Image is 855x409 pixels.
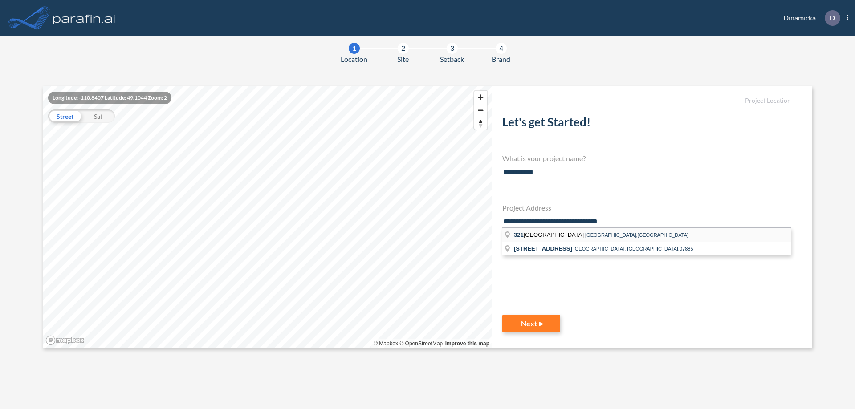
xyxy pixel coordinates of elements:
div: Longitude: -110.8407 Latitude: 49.1044 Zoom: 2 [48,92,171,104]
button: Zoom in [474,91,487,104]
span: Site [397,54,409,65]
a: OpenStreetMap [399,340,443,347]
a: Mapbox homepage [45,335,85,345]
a: Mapbox [374,340,398,347]
div: Sat [81,109,115,123]
h4: Project Address [502,203,791,212]
h2: Let's get Started! [502,115,791,133]
span: Location [341,54,367,65]
a: Improve this map [445,340,489,347]
div: 3 [447,43,458,54]
div: 2 [398,43,409,54]
div: Street [48,109,81,123]
img: logo [51,9,117,27]
div: 4 [496,43,507,54]
span: Setback [440,54,464,65]
span: 321 [514,231,524,238]
span: [GEOGRAPHIC_DATA] [514,231,585,238]
span: [GEOGRAPHIC_DATA], [GEOGRAPHIC_DATA],07885 [574,246,693,251]
div: 1 [349,43,360,54]
span: [GEOGRAPHIC_DATA],[GEOGRAPHIC_DATA] [585,232,688,238]
h4: What is your project name? [502,154,791,162]
h5: Project Location [502,97,791,105]
p: D [830,14,835,22]
button: Zoom out [474,104,487,117]
div: Dinamicka [770,10,848,26]
button: Reset bearing to north [474,117,487,130]
span: Brand [492,54,510,65]
canvas: Map [43,86,492,348]
button: Next [502,315,560,332]
span: [STREET_ADDRESS] [514,245,572,252]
